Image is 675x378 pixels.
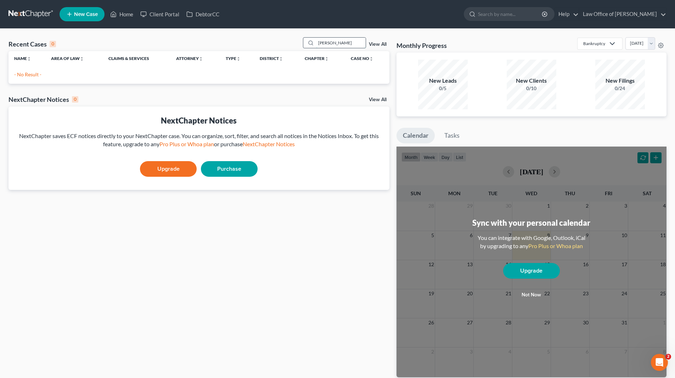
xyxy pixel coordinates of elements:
div: New Leads [418,77,468,85]
a: Purchase [201,161,258,177]
span: 2 [665,354,671,360]
div: Bankruptcy [583,40,605,46]
i: unfold_more [279,57,283,61]
div: NextChapter Notices [14,115,384,126]
a: Tasks [438,128,466,143]
input: Search by name... [478,7,543,21]
div: NextChapter Notices [9,95,78,104]
input: Search by name... [316,38,366,48]
div: Sync with your personal calendar [472,217,590,228]
div: You can integrate with Google, Outlook, iCal by upgrading to any [475,234,588,250]
div: New Filings [595,77,645,85]
a: Pro Plus or Whoa plan [528,242,583,249]
i: unfold_more [27,57,31,61]
span: New Case [74,12,98,17]
a: Chapterunfold_more [305,56,329,61]
a: Attorneyunfold_more [176,56,203,61]
i: unfold_more [199,57,203,61]
a: Home [107,8,137,21]
div: Recent Cases [9,40,56,48]
a: Law Office of [PERSON_NAME] [579,8,666,21]
a: Case Nounfold_more [351,56,373,61]
a: View All [369,42,387,47]
div: 0 [50,41,56,47]
i: unfold_more [325,57,329,61]
div: NextChapter saves ECF notices directly to your NextChapter case. You can organize, sort, filter, ... [14,132,384,148]
th: Claims & Services [103,51,170,65]
div: 0/24 [595,85,645,92]
h3: Monthly Progress [396,41,447,50]
i: unfold_more [369,57,373,61]
a: Area of Lawunfold_more [51,56,84,61]
div: 0 [72,96,78,103]
a: Typeunfold_more [226,56,241,61]
div: 0/10 [507,85,556,92]
a: Nameunfold_more [14,56,31,61]
a: View All [369,97,387,102]
a: NextChapter Notices [243,141,295,147]
a: Upgrade [503,263,560,279]
i: unfold_more [80,57,84,61]
iframe: Intercom live chat [651,354,668,371]
a: Upgrade [140,161,197,177]
div: 0/5 [418,85,468,92]
a: Help [555,8,579,21]
div: New Clients [507,77,556,85]
a: DebtorCC [183,8,223,21]
i: unfold_more [236,57,241,61]
p: - No Result - [14,71,384,78]
a: Pro Plus or Whoa plan [159,141,214,147]
a: Client Portal [137,8,183,21]
a: Districtunfold_more [260,56,283,61]
button: Not now [503,288,560,302]
a: Calendar [396,128,435,143]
